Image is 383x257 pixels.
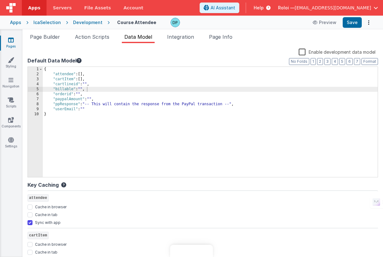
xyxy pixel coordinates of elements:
[209,34,232,40] span: Page Info
[27,57,82,64] button: Default Data Model
[254,5,264,11] span: Help
[211,5,235,11] span: AI Assistant
[28,67,43,72] div: 1
[167,34,194,40] span: Integration
[84,5,111,11] span: File Assets
[75,34,109,40] span: Action Scripts
[10,19,21,26] div: Apps
[124,34,152,40] span: Data Model
[28,5,40,11] span: Apps
[278,5,378,11] button: Roloi — [EMAIL_ADDRESS][DOMAIN_NAME]
[364,18,373,27] button: Options
[117,20,156,25] h4: Course Attendee
[28,87,43,92] div: 5
[28,82,43,87] div: 4
[27,232,49,239] span: cartItem
[324,58,331,65] button: 3
[35,219,61,225] label: Sync with app
[35,211,57,217] label: Cache in tab
[339,58,345,65] button: 5
[35,249,57,255] label: Cache in tab
[361,58,378,65] button: Format
[28,107,43,112] div: 9
[171,18,180,27] img: d6e3be1ce36d7fc35c552da2480304ca
[309,17,340,27] button: Preview
[28,112,43,117] div: 10
[28,102,43,107] div: 8
[30,34,60,40] span: Page Builder
[33,19,61,26] div: IcaSelection
[28,97,43,102] div: 7
[73,19,102,26] div: Development
[299,48,376,55] label: Enable development data model
[317,58,323,65] button: 2
[311,58,316,65] button: 1
[27,182,59,188] h4: Key Caching
[35,203,67,210] label: Cache in browser
[346,58,353,65] button: 6
[28,77,43,82] div: 3
[200,2,239,13] button: AI Assistant
[28,92,43,97] div: 6
[35,241,67,247] label: Cache in browser
[278,5,295,11] span: Roloi —
[27,194,49,202] span: attendee
[332,58,338,65] button: 4
[343,17,362,28] button: Save
[28,72,43,77] div: 2
[53,5,72,11] span: Servers
[289,58,309,65] button: No Folds
[354,58,360,65] button: 7
[295,5,371,11] span: [EMAIL_ADDRESS][DOMAIN_NAME]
